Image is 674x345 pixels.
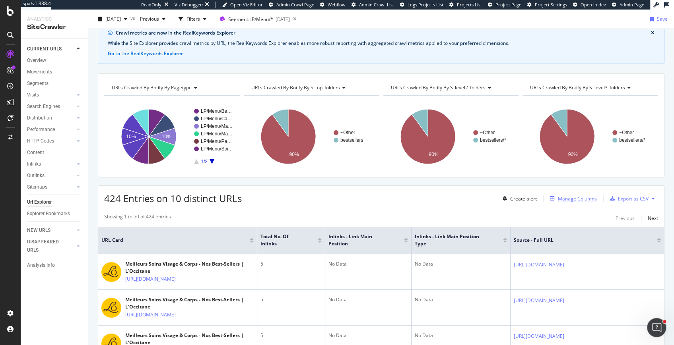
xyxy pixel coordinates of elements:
span: Project Page [495,2,521,8]
span: Inlinks - Link Main Position [328,233,392,247]
text: bestsellers/* [619,137,645,143]
span: Logs Projects List [408,2,443,8]
span: URLs Crawled By Botify By s_level2_folders [391,84,486,91]
div: While the Site Explorer provides crawl metrics by URL, the RealKeywords Explorer enables more rob... [108,40,655,47]
img: main image [101,298,121,318]
a: Logs Projects List [400,2,443,8]
a: Admin Page [612,2,644,8]
div: Meilleurs Soins Visage & Corps - Nos Best-Sellers | L'Occitane [125,296,254,310]
button: close banner [649,28,657,38]
div: Analytics [27,16,82,23]
a: Open in dev [573,2,606,8]
div: No Data [415,332,507,339]
span: Webflow [328,2,346,8]
span: Source - Full URL [514,237,645,244]
div: No Data [415,260,507,268]
button: Filters [175,13,210,25]
text: 10% [162,134,171,139]
div: Previous [616,215,635,222]
button: Previous [137,13,169,25]
div: Export as CSV [618,195,649,202]
a: [URL][DOMAIN_NAME] [514,332,564,340]
button: Manage Columns [547,194,597,203]
div: Filters [186,15,200,22]
div: Inlinks [27,160,41,168]
div: Movements [27,68,52,76]
iframe: Intercom live chat [647,318,666,337]
div: No Data [328,332,408,339]
h4: URLs Crawled By Botify By s_level2_folders [389,81,512,94]
div: SiteCrawler [27,23,82,32]
a: Overview [27,56,82,65]
h4: URLs Crawled By Botify By s_level3_folders [528,81,651,94]
button: Previous [616,213,635,223]
div: Crawl metrics are now in the RealKeywords Explorer [116,29,651,37]
span: Inlinks - Link Main Position Type [415,233,491,247]
a: Segments [27,79,82,88]
div: No Data [328,296,408,303]
text: LP/Menu/Ma… [201,131,233,137]
text: bestsellers/* [480,137,506,143]
div: NEW URLS [27,226,51,235]
svg: A chart. [104,102,240,171]
button: [DATE] [95,13,130,25]
div: Visits [27,91,39,99]
text: 90% [289,152,299,157]
a: Content [27,148,82,157]
text: LP/Menu/Soi… [201,146,233,152]
span: Open in dev [581,2,606,8]
div: Url Explorer [27,198,52,206]
a: [URL][DOMAIN_NAME] [125,311,176,319]
a: Performance [27,125,74,134]
svg: A chart. [383,102,519,171]
a: Webflow [320,2,346,8]
span: Segment: LP/Menu/* [228,16,273,23]
div: Segments [27,79,49,88]
div: HTTP Codes [27,137,54,145]
a: Admin Crawl Page [269,2,314,8]
div: Analysis Info [27,261,55,270]
svg: A chart. [522,102,658,171]
button: Save [647,13,668,25]
text: 1/2 [201,159,208,164]
text: LP/Menu/Ca… [201,116,232,121]
div: Search Engines [27,102,60,111]
text: LP/Menu/Pa… [201,139,232,144]
a: DISAPPEARED URLS [27,238,74,254]
text: 90% [429,152,438,157]
button: Next [648,213,658,223]
a: [URL][DOMAIN_NAME] [514,297,564,305]
a: Movements [27,68,82,76]
div: Overview [27,56,46,65]
text: 90% [568,152,578,157]
button: Segment:LP/Menu/*[DATE] [216,13,290,25]
span: URLs Crawled By Botify By pagetype [112,84,192,91]
div: info banner [98,23,664,64]
div: No Data [415,296,507,303]
div: Showing 1 to 50 of 424 entries [104,213,171,223]
a: Inlinks [27,160,74,168]
span: 424 Entries on 10 distinct URLs [104,192,242,205]
text: bestsellers [340,137,363,143]
span: URLs Crawled By Botify By s_level3_folders [530,84,625,91]
a: Sitemaps [27,183,74,191]
a: HTTP Codes [27,137,74,145]
a: [URL][DOMAIN_NAME] [125,275,176,283]
a: Project Settings [527,2,567,8]
text: ~Other [480,130,495,135]
a: Open Viz Editor [222,2,263,8]
div: Meilleurs Soins Visage & Corps - Nos Best-Sellers | L'Occitane [125,260,254,275]
span: Project Settings [535,2,567,8]
span: 2025 Oct. 4th [105,15,121,22]
div: CURRENT URLS [27,45,62,53]
a: Outlinks [27,172,74,180]
button: Go to the RealKeywords Explorer [108,50,183,57]
div: Manage Columns [558,195,597,202]
a: Projects List [449,2,482,8]
div: Create alert [510,195,537,202]
span: Admin Crawl List [359,2,394,8]
text: ~Other [619,130,634,135]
